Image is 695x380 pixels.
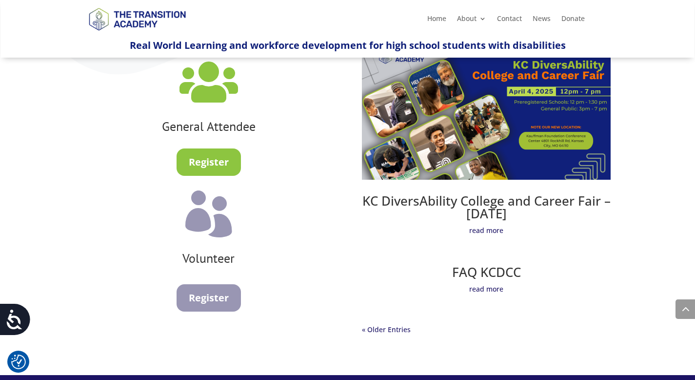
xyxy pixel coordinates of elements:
a: News [533,15,551,26]
img: Revisit consent button [11,355,26,369]
h2: General Attendee [84,120,333,138]
a: Donate [561,15,585,26]
a: FAQ KCDCC [452,263,521,281]
span:  [179,59,238,106]
span: Real World Learning and workforce development for high school students with disabilities [130,39,566,52]
a: Register [177,284,241,312]
a: Register [177,148,241,176]
button: Cookie Settings [11,355,26,369]
a: read more [362,225,611,236]
a: Contact [497,15,522,26]
a: « Older Entries [362,325,411,334]
a: read more [362,283,611,295]
a: KC DiversAbility College and Career Fair – [DATE] [362,192,611,222]
a: Home [427,15,446,26]
img: KC DiversAbility College and Career Fair – April 4th, 2025 [362,40,611,180]
img: TTA Brand_TTA Primary Logo_Horizontal_Light BG [84,1,190,36]
h2: Volunteer [84,252,333,270]
a: About [457,15,486,26]
span:  [185,190,232,237]
a: Logo-Noticias [84,29,190,38]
